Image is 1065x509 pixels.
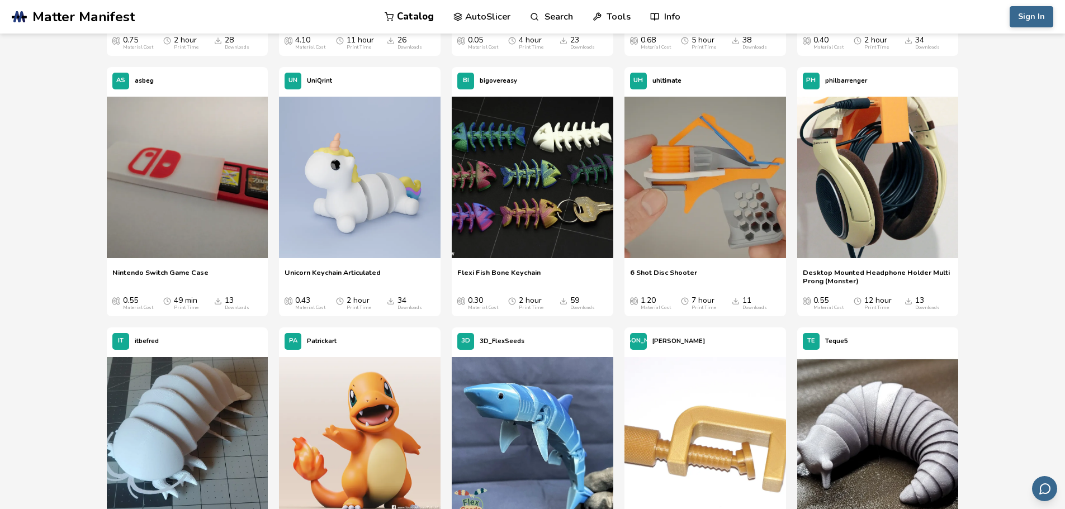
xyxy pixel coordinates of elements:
span: PH [806,77,816,84]
span: Average Cost [457,296,465,305]
div: 0.05 [468,36,498,50]
span: Average Cost [285,296,292,305]
div: 5 hour [692,36,716,50]
a: Desktop Mounted Headphone Holder Multi Prong (Monster) [803,268,953,285]
span: Average Print Time [163,36,171,45]
div: Print Time [174,45,198,50]
div: 7 hour [692,296,716,311]
div: 11 [742,296,767,311]
span: Downloads [214,36,222,45]
p: itbefred [135,335,159,347]
span: 3D [461,337,470,345]
span: Average Cost [457,36,465,45]
a: Flexi Fish Bone Keychain [457,268,541,285]
div: Downloads [225,45,249,50]
div: Print Time [692,45,716,50]
div: Print Time [519,305,543,311]
div: Material Cost [813,45,844,50]
div: Material Cost [813,305,844,311]
div: Downloads [397,45,422,50]
div: 2 hour [519,296,543,311]
div: Print Time [864,45,889,50]
span: [PERSON_NAME] [612,337,665,345]
div: Material Cost [295,45,325,50]
div: 2 hour [347,296,371,311]
div: Print Time [864,305,889,311]
span: Downloads [387,36,395,45]
p: asbeg [135,75,154,87]
div: Material Cost [641,45,671,50]
div: 2 hour [174,36,198,50]
div: Material Cost [468,45,498,50]
div: Downloads [570,305,595,311]
p: uhltimate [652,75,681,87]
div: 0.30 [468,296,498,311]
span: UH [633,77,643,84]
span: Average Cost [630,36,638,45]
div: 59 [570,296,595,311]
span: Matter Manifest [32,9,135,25]
div: 4 hour [519,36,543,50]
div: 26 [397,36,422,50]
span: BI [463,77,469,84]
div: Downloads [915,45,940,50]
div: 12 hour [864,296,892,311]
span: Downloads [732,296,740,305]
div: Material Cost [123,45,153,50]
div: 38 [742,36,767,50]
span: Downloads [560,36,567,45]
div: 34 [915,36,940,50]
p: 3D_FlexSeeds [480,335,524,347]
div: 0.68 [641,36,671,50]
div: 2 hour [864,36,889,50]
div: Print Time [692,305,716,311]
span: Average Cost [803,36,811,45]
span: Average Print Time [336,296,344,305]
div: Material Cost [123,305,153,311]
div: Print Time [174,305,198,311]
div: 11 hour [347,36,374,50]
span: Average Print Time [681,36,689,45]
div: Downloads [570,45,595,50]
div: 13 [915,296,940,311]
div: 23 [570,36,595,50]
span: Average Print Time [681,296,689,305]
span: Nintendo Switch Game Case [112,268,209,285]
a: 6 Shot Disc Shooter [630,268,697,285]
div: 49 min [174,296,198,311]
a: Unicorn Keychain Articulated [285,268,381,285]
button: Sign In [1010,6,1053,27]
div: 28 [225,36,249,50]
span: Average Print Time [854,36,862,45]
span: Average Print Time [508,36,516,45]
span: Average Cost [112,296,120,305]
div: 4.10 [295,36,325,50]
span: Average Print Time [336,36,344,45]
p: philbarrenger [825,75,867,87]
div: Downloads [225,305,249,311]
span: Average Cost [112,36,120,45]
span: Average Print Time [163,296,171,305]
span: TE [807,337,815,345]
span: Average Cost [285,36,292,45]
div: Print Time [519,45,543,50]
span: PA [289,337,297,345]
button: Send feedback via email [1032,476,1057,501]
div: Downloads [742,305,767,311]
div: Material Cost [295,305,325,311]
span: Downloads [905,296,912,305]
span: Downloads [732,36,740,45]
div: Material Cost [641,305,671,311]
div: 0.55 [813,296,844,311]
div: 13 [225,296,249,311]
span: UN [288,77,297,84]
div: Print Time [347,45,371,50]
span: IT [118,337,124,345]
p: bigovereasy [480,75,517,87]
div: 0.55 [123,296,153,311]
span: Downloads [560,296,567,305]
